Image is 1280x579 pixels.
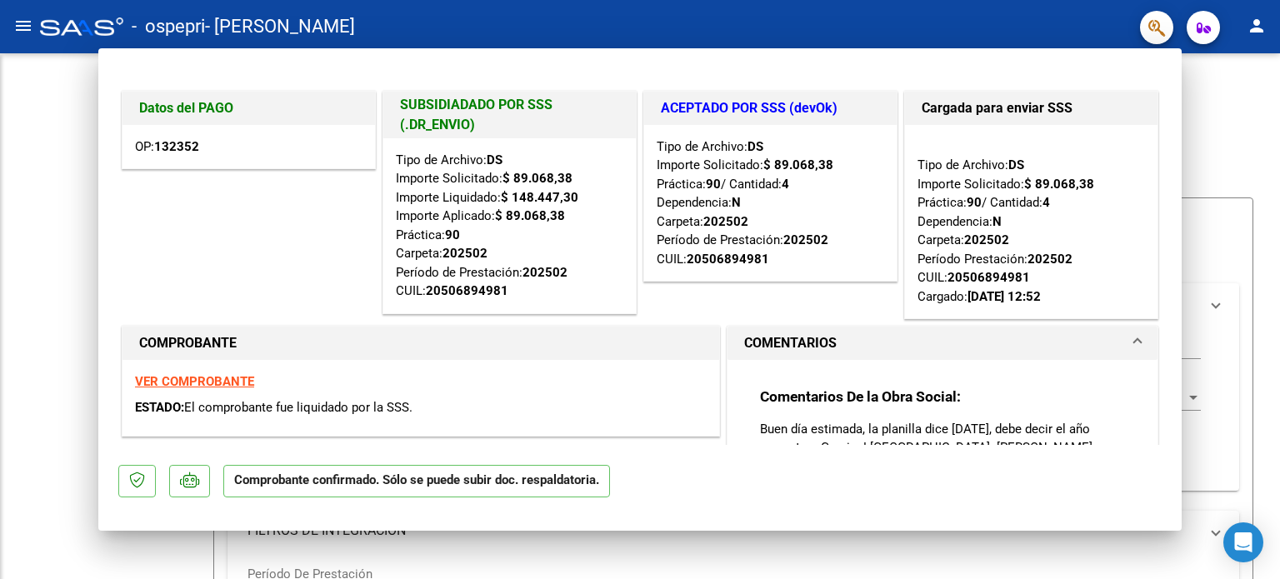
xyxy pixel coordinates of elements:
[184,400,412,415] span: El comprobante fue liquidado por la SSS.
[967,289,1041,304] strong: [DATE] 12:52
[1027,252,1072,267] strong: 202502
[783,232,828,247] strong: 202502
[442,246,487,261] strong: 202502
[445,227,460,242] strong: 90
[223,465,610,497] p: Comprobante confirmado. Sólo se puede subir doc. respaldatoria.
[922,98,1141,118] h1: Cargada para enviar SSS
[661,98,880,118] h1: ACEPTADO POR SSS (devOk)
[396,151,623,301] div: Tipo de Archivo: Importe Solicitado: Importe Liquidado: Importe Aplicado: Práctica: Carpeta: Perí...
[502,171,572,186] strong: $ 89.068,38
[1223,522,1263,562] div: Open Intercom Messenger
[657,137,884,269] div: Tipo de Archivo: Importe Solicitado: Práctica: / Cantidad: Dependencia: Carpeta: Período de Prest...
[495,208,565,223] strong: $ 89.068,38
[1042,195,1050,210] strong: 4
[703,214,748,229] strong: 202502
[426,282,508,301] div: 20506894981
[1024,177,1094,192] strong: $ 89.068,38
[760,388,961,405] strong: Comentarios De la Obra Social:
[135,374,254,389] a: VER COMPROBANTE
[1008,157,1024,172] strong: DS
[727,327,1157,360] mat-expansion-panel-header: COMENTARIOS
[135,400,184,415] span: ESTADO:
[400,95,619,135] h1: SUBSIDIADADO POR SSS (.DR_ENVIO)
[782,177,789,192] strong: 4
[747,139,763,154] strong: DS
[687,250,769,269] div: 20506894981
[967,195,982,210] strong: 90
[139,98,358,118] h1: Datos del PAGO
[135,139,199,154] span: OP:
[154,139,199,154] strong: 132352
[139,335,237,351] strong: COMPROBANTE
[487,152,502,167] strong: DS
[992,214,1002,229] strong: N
[964,232,1009,247] strong: 202502
[727,360,1157,532] div: COMENTARIOS
[522,265,567,280] strong: 202502
[732,195,741,210] strong: N
[947,268,1030,287] div: 20506894981
[760,420,1125,457] p: Buen día estimada, la planilla dice [DATE], debe decir el año correcto... Gracias! [GEOGRAPHIC_DA...
[706,177,721,192] strong: 90
[744,333,837,353] h1: COMENTARIOS
[501,190,578,205] strong: $ 148.447,30
[763,157,833,172] strong: $ 89.068,38
[917,137,1145,307] div: Tipo de Archivo: Importe Solicitado: Práctica: / Cantidad: Dependencia: Carpeta: Período Prestaci...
